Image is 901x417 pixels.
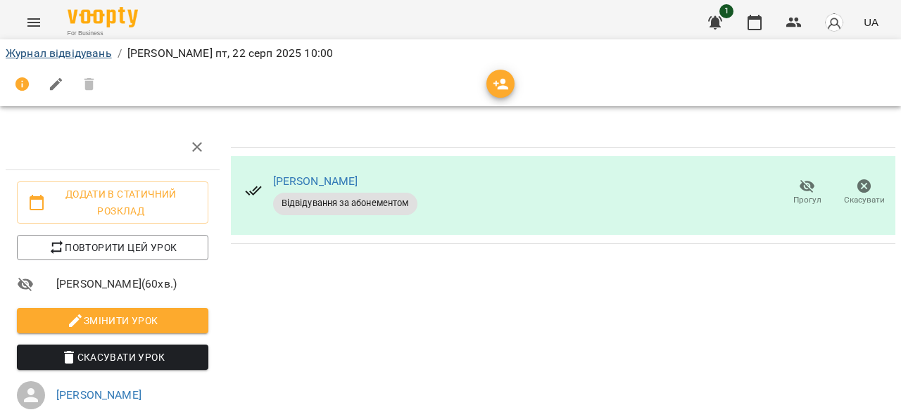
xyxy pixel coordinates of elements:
a: [PERSON_NAME] [56,388,141,402]
span: For Business [68,29,138,38]
span: Відвідування за абонементом [273,197,417,210]
span: UA [864,15,878,30]
span: Повторити цей урок [28,239,197,256]
li: / [118,45,122,62]
span: [PERSON_NAME] ( 60 хв. ) [56,276,208,293]
span: Скасувати [844,194,885,206]
button: Повторити цей урок [17,235,208,260]
button: Скасувати [836,173,893,212]
img: avatar_s.png [824,13,844,32]
nav: breadcrumb [6,45,895,62]
a: Журнал відвідувань [6,46,112,60]
span: 1 [719,4,733,18]
span: Змінити урок [28,312,197,329]
button: Скасувати Урок [17,345,208,370]
button: Menu [17,6,51,39]
a: [PERSON_NAME] [273,174,358,188]
button: UA [858,9,884,35]
button: Змінити урок [17,308,208,333]
span: Прогул [793,194,821,206]
button: Прогул [779,173,836,212]
img: Voopty Logo [68,7,138,27]
span: Скасувати Урок [28,349,197,366]
p: [PERSON_NAME] пт, 22 серп 2025 10:00 [127,45,333,62]
span: Додати в статичний розклад [28,186,197,219]
button: Додати в статичний розклад [17,181,208,224]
